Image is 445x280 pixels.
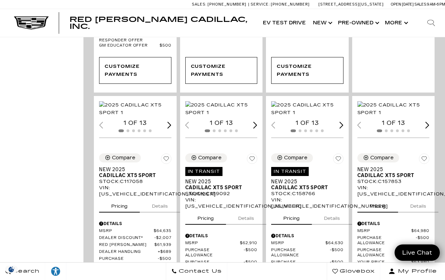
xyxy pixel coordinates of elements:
span: $2,007 [154,235,171,241]
a: Purchase Allowance $500 [357,248,430,258]
button: Compare Vehicle [357,153,399,162]
span: New 2025 [185,179,252,185]
div: Stock : C157853 [357,178,430,185]
span: Dealer Handling [99,249,158,255]
a: Service: [PHONE_NUMBER] [248,2,311,6]
span: GM Educator Offer [99,43,160,48]
div: Pricing Details - New 2025 Cadillac XT5 Sport [271,233,343,239]
span: $500 [330,260,343,270]
span: $500 [416,235,429,246]
a: Dealer Discount* $2,007 [99,235,171,241]
a: GM First Responder Offer $1,000 [99,33,171,43]
button: Save Vehicle [333,153,343,167]
span: Purchase Allowance [357,235,416,246]
a: EV Test Drive [259,9,309,37]
span: Purchase Allowance [271,260,330,270]
a: In TransitNew 2025Cadillac XT5 Sport [185,167,258,191]
button: pricing tab [185,209,226,225]
a: Glovebox [327,263,380,280]
span: MSRP [357,229,412,234]
span: $64,980 [411,229,429,234]
a: GM Educator Offer $500 [99,43,171,48]
button: details tab [312,209,352,225]
a: MSRP $64,635 [99,229,171,234]
div: 1 of 13 [271,119,343,127]
div: VIN: [US_VEHICLE_IDENTIFICATION_NUMBER] [357,185,430,197]
div: Stock : C158766 [271,191,343,197]
div: Stock : C117058 [99,178,171,185]
div: Pricing Details - New 2025 Cadillac XT5 Sport [357,221,430,227]
div: VIN: [US_VEHICLE_IDENTIFICATION_NUMBER] [99,185,171,197]
button: details tab [226,209,266,225]
div: Next slide [339,122,343,128]
span: New 2025 [271,179,338,185]
span: Purchase Allowance [185,248,244,258]
img: Cadillac Dark Logo with Cadillac White Text [14,16,49,30]
a: Sales: [PHONE_NUMBER] [192,2,248,6]
span: Dealer Discount* [99,235,154,241]
a: Red [PERSON_NAME] $61,939 [99,242,171,248]
a: Contact Us [166,263,227,280]
a: New 2025Cadillac XT5 Sport [99,167,171,178]
div: 1 of 13 [99,119,171,127]
button: pricing tab [271,209,312,225]
div: Search [417,9,445,37]
a: Purchase Allowance $500 [99,256,171,267]
div: Pricing Details - New 2025 Cadillac XT5 Sport [185,233,258,239]
span: Purchase Allowance [99,256,158,267]
div: 1 of 13 [357,119,430,127]
a: Dealer Handling $689 [99,249,171,255]
div: Explore your accessibility options [45,266,66,277]
a: Customize Payments [185,57,258,83]
button: pricing tab [357,197,398,213]
span: Red [PERSON_NAME] [99,242,154,248]
a: New [309,9,334,37]
a: Red [PERSON_NAME] Cadillac, Inc. [70,16,252,30]
div: Compare [370,155,394,161]
span: Contact Us [177,266,222,276]
div: 1 / 2 [99,101,171,117]
div: undefined - New 2025 Cadillac XT5 Premium Luxury [271,57,343,83]
span: 9 AM-6 PM [427,2,445,7]
a: Live Chat [395,245,440,261]
div: Privacy Settings [3,266,19,273]
span: Live Chat [399,249,436,257]
a: In TransitNew 2025Cadillac XT5 Sport [271,167,343,191]
a: Explore your accessibility options [45,263,66,280]
div: Compare [198,155,221,161]
a: MSRP $64,980 [357,229,430,234]
img: 2025 Cadillac XT5 Sport 1 [99,101,171,117]
span: MSRP [271,241,325,246]
span: Open [DATE] [391,2,414,7]
a: Pre-Owned [334,9,381,37]
a: Customize Payments [271,57,343,83]
button: pricing tab [99,197,140,213]
span: $689 [158,249,171,255]
span: GM First Responder Offer [99,33,156,43]
button: More [381,9,410,37]
span: Cadillac XT5 Sport [357,173,424,178]
span: My Profile [395,266,437,276]
div: undefined - New 2025 Cadillac XT5 Premium Luxury [185,57,258,83]
span: $500 [244,248,257,258]
button: Save Vehicle [161,153,171,167]
span: New 2025 [357,167,424,173]
div: 1 / 2 [185,101,258,117]
span: MSRP [185,241,240,246]
span: Purchase Allowance [185,260,244,270]
button: Compare Vehicle [99,153,141,162]
button: Compare Vehicle [185,153,227,162]
a: MSRP $64,630 [271,241,343,246]
button: Open user profile menu [380,263,445,280]
div: 1 of 13 [185,119,258,127]
div: Next slide [253,122,257,128]
div: Compare [284,155,307,161]
img: 2025 Cadillac XT5 Sport 1 [271,101,343,117]
img: 2025 Cadillac XT5 Sport 1 [357,101,430,117]
span: $61,939 [154,242,171,248]
span: Cadillac XT5 Sport [99,173,166,178]
span: $62,910 [240,241,257,246]
a: Purchase Allowance $500 [271,260,343,270]
div: Pricing Details - New 2025 Cadillac XT5 Sport [99,221,171,227]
